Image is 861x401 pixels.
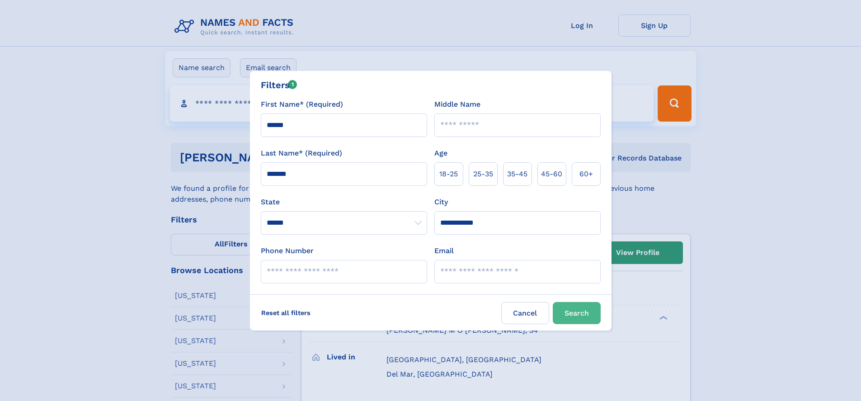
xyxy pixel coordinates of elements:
[579,169,593,179] span: 60+
[434,197,448,208] label: City
[261,78,297,92] div: Filters
[473,169,493,179] span: 25‑35
[507,169,527,179] span: 35‑45
[261,197,427,208] label: State
[439,169,458,179] span: 18‑25
[255,302,316,324] label: Reset all filters
[434,245,454,256] label: Email
[261,99,343,110] label: First Name* (Required)
[501,302,549,324] label: Cancel
[261,245,314,256] label: Phone Number
[261,148,342,159] label: Last Name* (Required)
[434,99,480,110] label: Middle Name
[553,302,601,324] button: Search
[434,148,447,159] label: Age
[541,169,562,179] span: 45‑60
